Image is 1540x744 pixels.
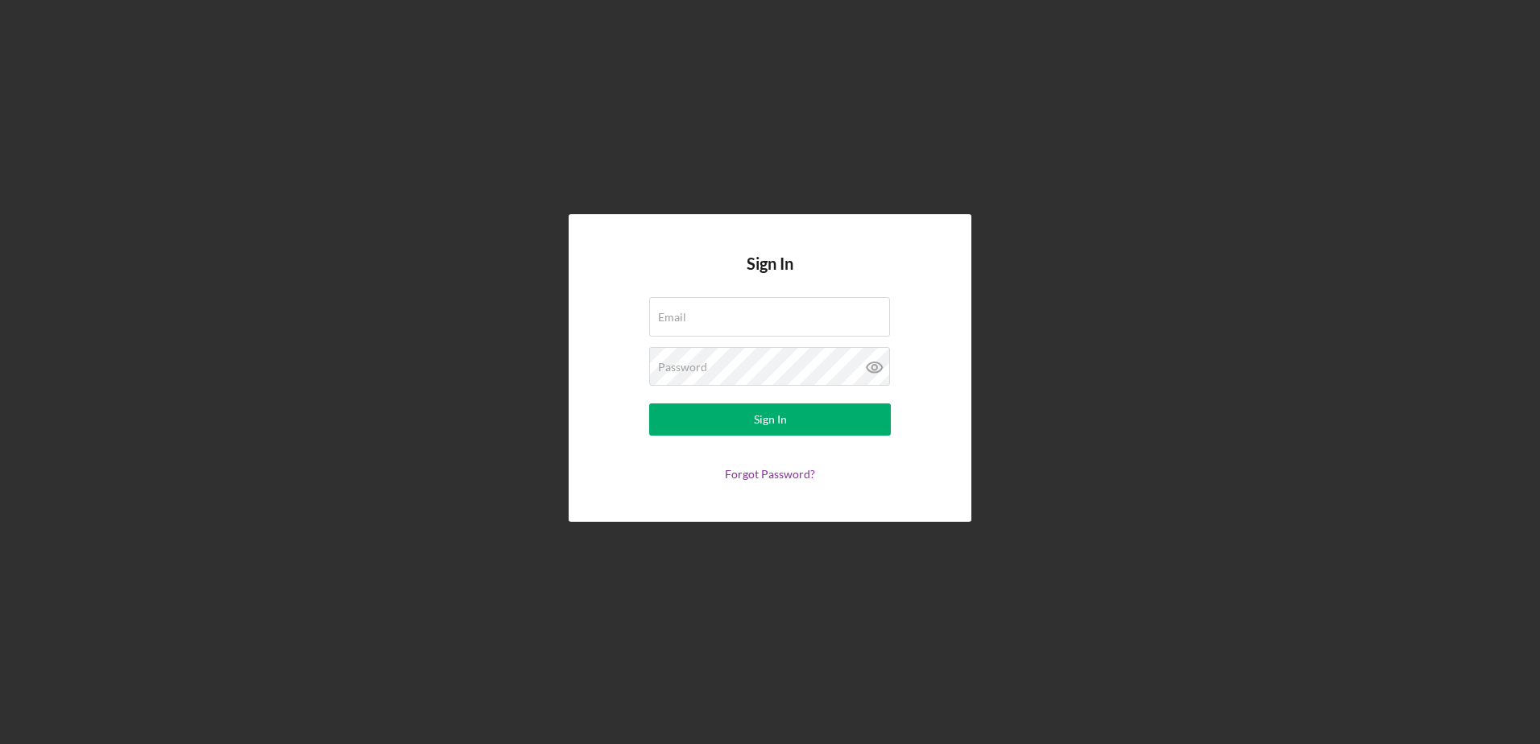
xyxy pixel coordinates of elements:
[754,403,787,436] div: Sign In
[747,254,793,297] h4: Sign In
[658,311,686,324] label: Email
[649,403,891,436] button: Sign In
[658,361,707,374] label: Password
[725,467,815,481] a: Forgot Password?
